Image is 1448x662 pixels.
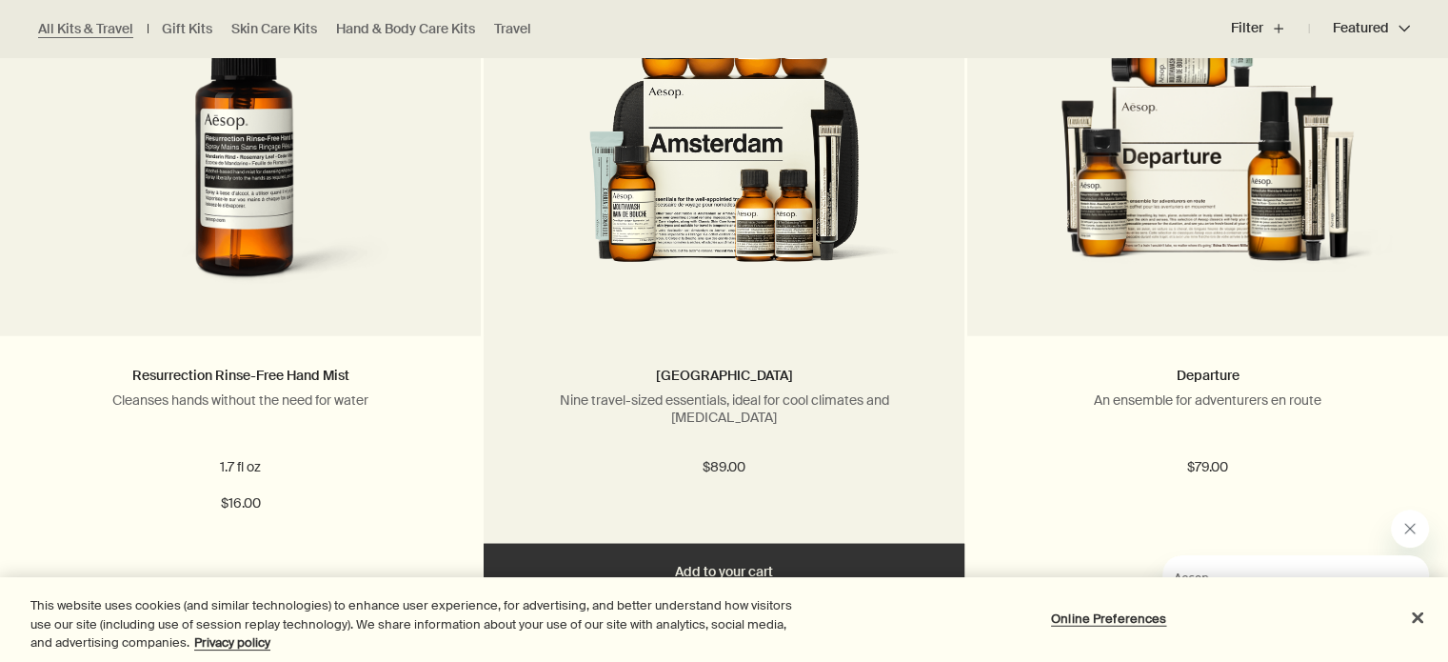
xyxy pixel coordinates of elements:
a: More information about your privacy, opens in a new tab [194,634,270,651]
span: $79.00 [1187,456,1228,479]
a: Hand & Body Care Kits [336,20,475,38]
a: [GEOGRAPHIC_DATA] [656,367,793,384]
a: Travel [494,20,531,38]
div: Aesop says "Our consultants are available now to offer personalised product advice.". Open messag... [1117,510,1429,643]
a: Skin Care Kits [231,20,317,38]
div: This website uses cookies (and similar technologies) to enhance user experience, for advertising,... [30,596,797,652]
a: All Kits & Travel [38,20,133,38]
span: $16.00 [221,492,261,515]
p: Cleanses hands without the need for water [29,391,452,409]
p: Nine travel-sized essentials, ideal for cool climates and [MEDICAL_DATA] [512,391,936,426]
button: Featured [1309,6,1410,51]
button: Online Preferences, Opens the preference center dialog [1049,599,1168,637]
button: Filter [1231,6,1309,51]
a: Resurrection Rinse-Free Hand Mist [132,367,349,384]
iframe: Close message from Aesop [1391,510,1429,548]
a: Gift Kits [162,20,212,38]
a: Departure [1177,367,1240,384]
button: Close [1397,596,1438,638]
iframe: Message from Aesop [1162,555,1429,643]
span: $89.00 [703,456,745,479]
span: Our consultants are available now to offer personalised product advice. [11,40,239,93]
button: Add to your cart - $89.00 [484,544,964,601]
p: An ensemble for adventurers en route [996,391,1419,409]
